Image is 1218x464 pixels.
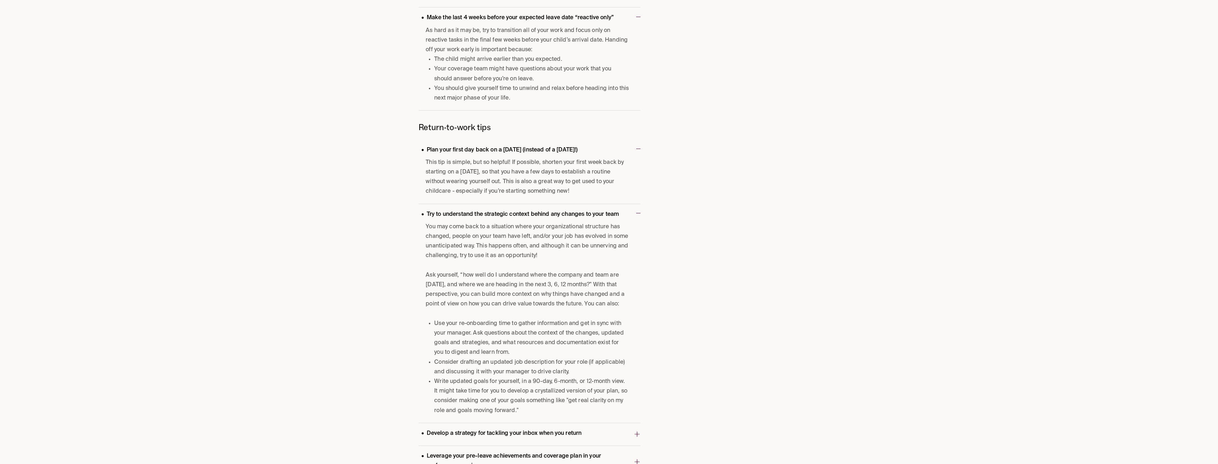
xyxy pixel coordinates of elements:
[434,377,629,416] li: Write updated goals for yourself, in a 90-day, 6-month, or 12-month view. It might take time for ...
[419,423,640,446] button: Develop a strategy for tackling your inbox when you return
[419,140,640,158] button: Plan your first day back on a [DATE] (instead of a [DATE]!)
[426,26,629,55] p: As hard as it may be, try to transition all of your work and focus only on reactive tasks in the ...
[434,64,629,84] li: Your coverage team might have questions about your work that you should answer before you’re on l...
[419,204,640,222] button: Try to understand the strategic context behind any changes to your team
[426,271,629,309] p: Ask yourself, “how well do I understand where the company and team are [DATE], and where we are h...
[434,55,629,64] li: The child might arrive earlier than you expected.
[419,429,585,438] p: Develop a strategy for tackling your inbox when you return
[419,13,617,23] p: Make the last 4 weeks before your expected leave date “reactive only”
[434,84,629,103] li: You should give yourself time to unwind and relax before heading into this next major phase of yo...
[419,210,622,219] p: Try to understand the strategic context behind any changes to your team
[426,222,629,261] p: You may come back to a situation where your organizational structure has changed, people on your ...
[419,122,640,132] h6: Return-to-work tips
[434,358,629,377] li: Consider drafting an updated job description for your role (if applicable) and discussing it with...
[434,319,629,358] li: Use your re-onboarding time to gather information and get in sync with your manager. Ask question...
[426,158,629,197] span: This tip is simple, but so helpful! If possible, shorten your first week back by starting on a [D...
[419,145,581,155] p: Plan your first day back on a [DATE] (instead of a [DATE]!)
[419,7,640,26] button: Make the last 4 weeks before your expected leave date “reactive only”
